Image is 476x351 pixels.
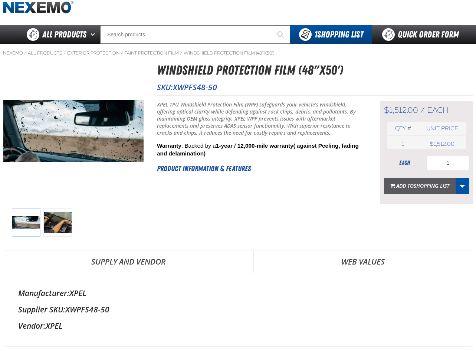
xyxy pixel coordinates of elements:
button: Open All Products pages [88,25,100,44]
th: Qty # [387,122,419,135]
h2: Product Information & Features [157,163,362,174]
span: / [63,50,66,56]
label: Supplier SKU: [18,304,65,315]
span: / [24,50,27,56]
input: Product Quantity [427,155,469,170]
a: Paint Protection Film [124,50,179,56]
p: XPEL TPU Windshield Protection Film (WPF) safeguards your vehicle’s windshield, offering optical ... [157,101,362,136]
div: XPEL [18,288,458,298]
nav: Breadcrumbs [3,50,473,56]
span: Shopping List [414,182,449,189]
button: Start Searching [272,25,290,44]
div: XWPFS48-50 [18,304,458,315]
span: / [420,105,425,115]
a: Nexemo [3,50,23,56]
div: each [384,159,425,167]
strong: 1 [314,29,317,40]
a: Quick Order Form [372,25,473,44]
span: Shopping List [314,29,363,40]
span: each [427,105,449,115]
th: Unit price [419,122,466,135]
span: Warranty [157,142,181,149]
td: $1,512.00 [419,139,466,149]
h1: Windshield Protection Film (48"x50') [157,60,473,80]
span: 1-year / 12,000-mile warranty( against Peeling, fading and delamination) [157,142,359,157]
button: You have 1 Shopping List. Open to view details [290,25,372,44]
span: 1 [402,141,404,147]
img: Nexemo logo [3,1,73,14]
a: All Products [28,50,62,56]
span: / [121,50,123,56]
div: XPEL [18,321,458,331]
span: Add to [396,182,449,189]
p: SKU: [157,82,473,92]
span: All Products [42,28,86,41]
a: Exterior Protection [67,50,119,56]
img: Windshield Protection Film (48"x50') [3,100,144,162]
label: Manufacturer: [18,288,69,298]
label: Vendor: [18,321,46,331]
span: / [180,50,183,56]
a: Supply and Vendor [3,250,253,273]
img: Windshield Protection Film (48"x50') [43,208,72,237]
a: Home [3,1,73,14]
a: More Actions [455,178,469,194]
span: : Backed by a [157,142,359,157]
span: $1,512.00 [384,105,418,115]
a: Windshield Protection Film (48"x50') [184,50,274,56]
input: Search [100,25,290,44]
span: XWPFS48-50 [173,82,217,92]
a: Web Values [254,250,473,273]
button: Add toShopping List [384,178,456,194]
img: Windshield Protection Film (48"x50') [12,208,40,237]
